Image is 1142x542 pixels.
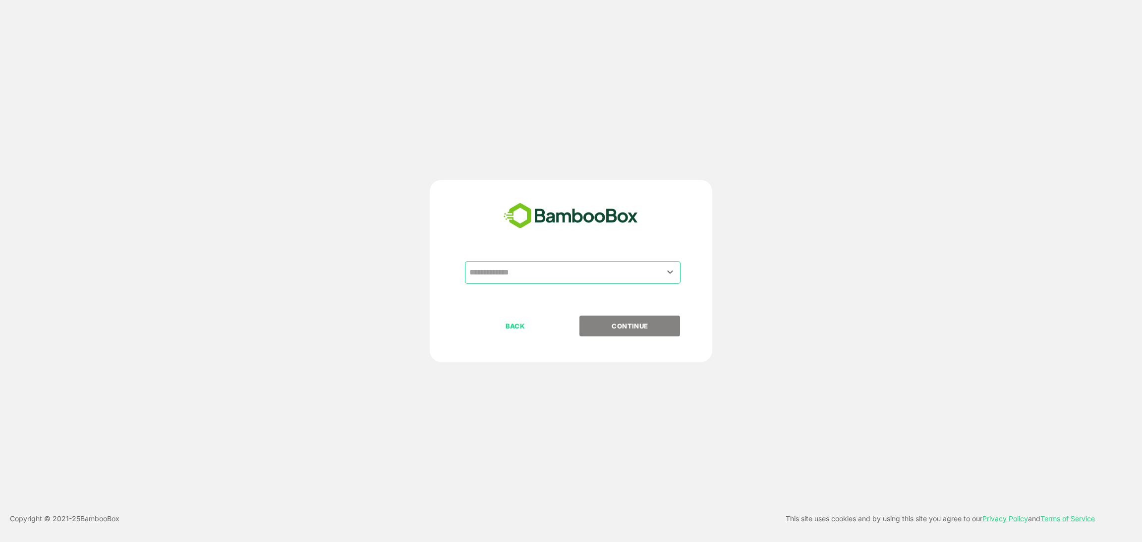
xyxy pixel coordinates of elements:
p: This site uses cookies and by using this site you agree to our and [786,513,1095,525]
p: Copyright © 2021- 25 BambooBox [10,513,119,525]
a: Terms of Service [1040,514,1095,523]
a: Privacy Policy [982,514,1028,523]
button: CONTINUE [579,316,680,336]
img: bamboobox [498,200,643,232]
button: Open [664,266,677,279]
p: CONTINUE [580,321,680,331]
p: BACK [466,321,565,331]
button: BACK [465,316,566,336]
